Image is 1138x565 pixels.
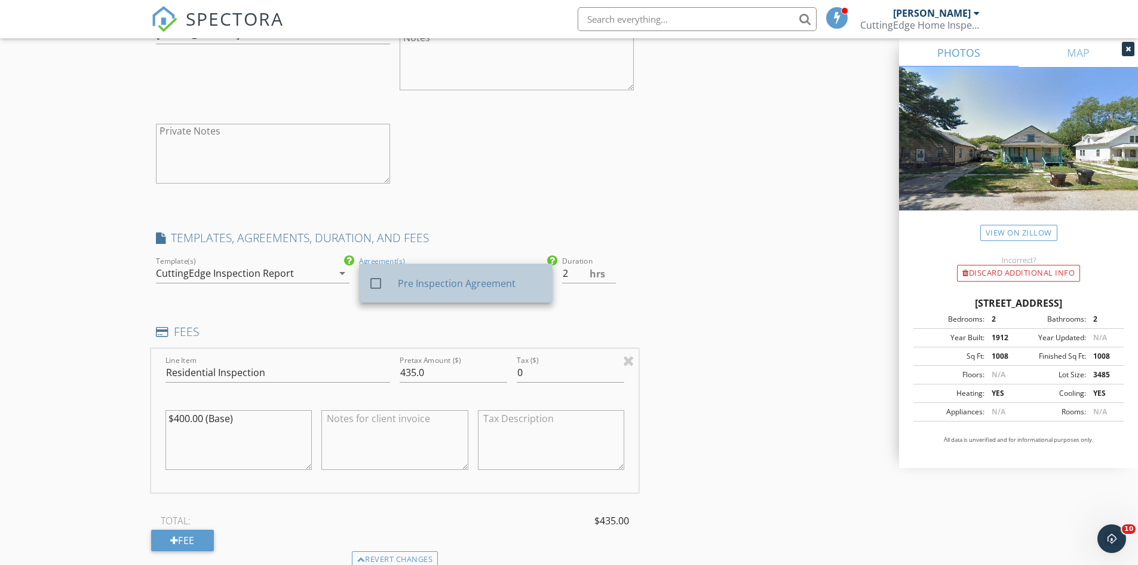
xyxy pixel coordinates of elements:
div: Year Built: [917,332,984,343]
h4: FEES [156,324,634,340]
img: streetview [899,67,1138,239]
h4: TEMPLATES, AGREEMENTS, DURATION, AND FEES [156,230,634,246]
div: 1912 [984,332,1019,343]
div: Bathrooms: [1019,314,1086,325]
span: N/A [1093,407,1107,417]
div: Sq Ft: [917,351,984,362]
i: arrow_drop_down [335,266,349,280]
div: CuttingEdge Inspection Report [156,268,294,279]
div: CuttingEdge Home Inspections [860,19,980,31]
input: Search everything... [578,7,817,31]
a: MAP [1019,38,1138,67]
span: $435.00 [594,514,629,528]
iframe: Intercom live chat [1097,524,1126,553]
div: Rooms: [1019,407,1086,417]
div: Pre Inspection Agreement [397,276,542,291]
div: Cooling: [1019,388,1086,399]
span: N/A [992,407,1005,417]
span: N/A [992,369,1005,380]
div: [STREET_ADDRESS] [913,296,1124,310]
span: TOTAL: [161,514,191,528]
a: View on Zillow [980,225,1057,241]
span: hrs [590,269,605,279]
div: Floors: [917,369,984,380]
input: 0.0 [562,264,616,283]
div: Heating: [917,388,984,399]
img: The Best Home Inspection Software - Spectora [151,6,177,32]
div: Fee [151,530,214,551]
div: 3485 [1086,369,1120,380]
a: SPECTORA [151,16,284,41]
div: Discard Additional info [957,265,1080,282]
span: N/A [1093,332,1107,343]
div: Lot Size: [1019,369,1086,380]
div: 2 [984,314,1019,325]
div: Bedrooms: [917,314,984,325]
div: YES [984,388,1019,399]
div: 1008 [1086,351,1120,362]
div: YES [1086,388,1120,399]
div: Appliances: [917,407,984,417]
p: All data is unverified and for informational purposes only. [913,436,1124,444]
div: 1008 [984,351,1019,362]
span: 10 [1122,524,1136,534]
div: Incorrect? [899,255,1138,265]
a: PHOTOS [899,38,1019,67]
div: Finished Sq Ft: [1019,351,1086,362]
span: SPECTORA [186,6,284,31]
div: Year Updated: [1019,332,1086,343]
div: [PERSON_NAME] [893,7,971,19]
div: 2 [1086,314,1120,325]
